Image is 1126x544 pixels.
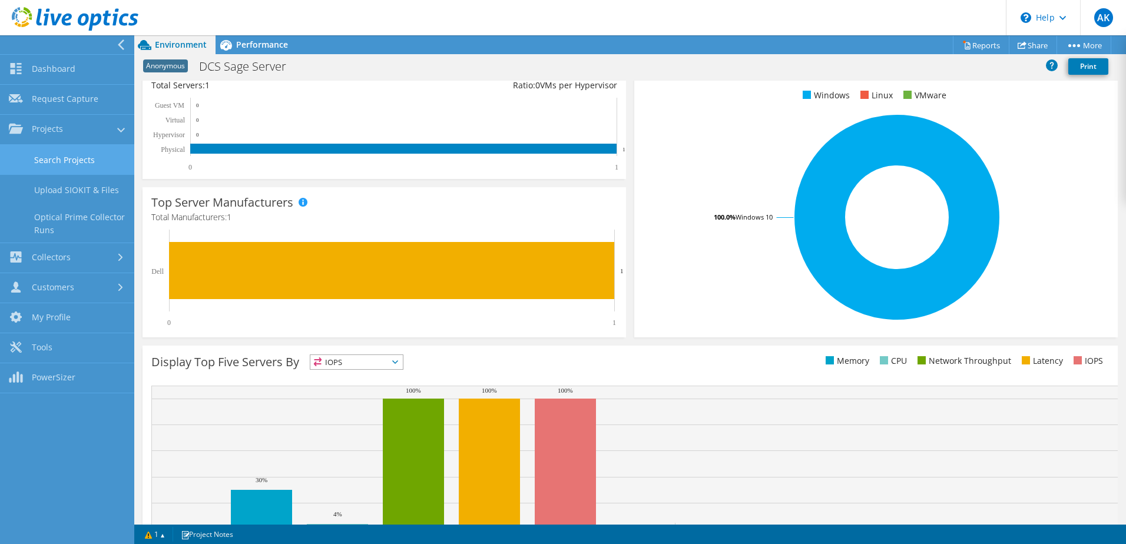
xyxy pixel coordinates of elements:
[823,354,869,367] li: Memory
[736,213,773,221] tspan: Windows 10
[800,89,850,102] li: Windows
[953,36,1009,54] a: Reports
[1019,354,1063,367] li: Latency
[1021,12,1031,23] svg: \n
[236,39,288,50] span: Performance
[310,355,403,369] span: IOPS
[384,79,617,92] div: Ratio: VMs per Hypervisor
[227,211,231,223] span: 1
[406,387,421,394] text: 100%
[165,116,186,124] text: Virtual
[161,145,185,154] text: Physical
[194,60,304,73] h1: DCS Sage Server
[558,387,573,394] text: 100%
[622,147,625,152] text: 1
[173,527,241,542] a: Project Notes
[196,102,199,108] text: 0
[482,387,497,394] text: 100%
[535,79,540,91] span: 0
[151,211,617,224] h4: Total Manufacturers:
[620,267,624,274] text: 1
[188,163,192,171] text: 0
[151,267,164,276] text: Dell
[155,101,184,110] text: Guest VM
[612,319,616,327] text: 1
[137,527,173,542] a: 1
[1071,354,1103,367] li: IOPS
[196,132,199,138] text: 0
[857,89,893,102] li: Linux
[196,117,199,123] text: 0
[155,39,207,50] span: Environment
[1068,58,1108,75] a: Print
[877,354,907,367] li: CPU
[205,79,210,91] span: 1
[153,131,185,139] text: Hypervisor
[615,163,618,171] text: 1
[1057,36,1111,54] a: More
[714,213,736,221] tspan: 100.0%
[1009,36,1057,54] a: Share
[333,510,342,518] text: 4%
[167,319,171,327] text: 0
[915,354,1011,367] li: Network Throughput
[151,79,384,92] div: Total Servers:
[900,89,946,102] li: VMware
[1094,8,1113,27] span: AK
[256,476,267,483] text: 30%
[151,196,293,209] h3: Top Server Manufacturers
[143,59,188,72] span: Anonymous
